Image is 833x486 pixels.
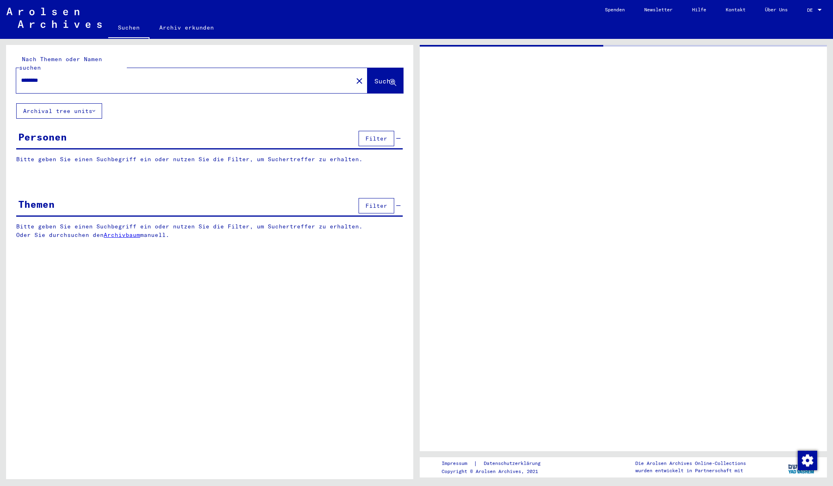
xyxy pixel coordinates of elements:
a: Impressum [442,459,474,468]
img: Arolsen_neg.svg [6,8,102,28]
a: Archiv erkunden [150,18,224,37]
img: Zustimmung ändern [798,451,817,470]
button: Filter [359,198,394,213]
div: Themen [18,197,55,211]
a: Archivbaum [104,231,140,239]
mat-label: Nach Themen oder Namen suchen [19,55,102,71]
span: Filter [365,202,387,209]
button: Archival tree units [16,103,102,119]
button: Clear [351,72,367,89]
p: Die Arolsen Archives Online-Collections [635,460,746,467]
mat-icon: close [355,76,364,86]
p: Copyright © Arolsen Archives, 2021 [442,468,550,475]
img: yv_logo.png [786,457,817,477]
p: Bitte geben Sie einen Suchbegriff ein oder nutzen Sie die Filter, um Suchertreffer zu erhalten. O... [16,222,403,239]
a: Datenschutzerklärung [477,459,550,468]
a: Suchen [108,18,150,39]
span: Suche [374,77,395,85]
div: Personen [18,130,67,144]
span: DE [807,7,816,13]
button: Filter [359,131,394,146]
p: Bitte geben Sie einen Suchbegriff ein oder nutzen Sie die Filter, um Suchertreffer zu erhalten. [16,155,403,164]
div: | [442,459,550,468]
p: wurden entwickelt in Partnerschaft mit [635,467,746,474]
div: Zustimmung ändern [797,450,817,470]
button: Suche [367,68,403,93]
span: Filter [365,135,387,142]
